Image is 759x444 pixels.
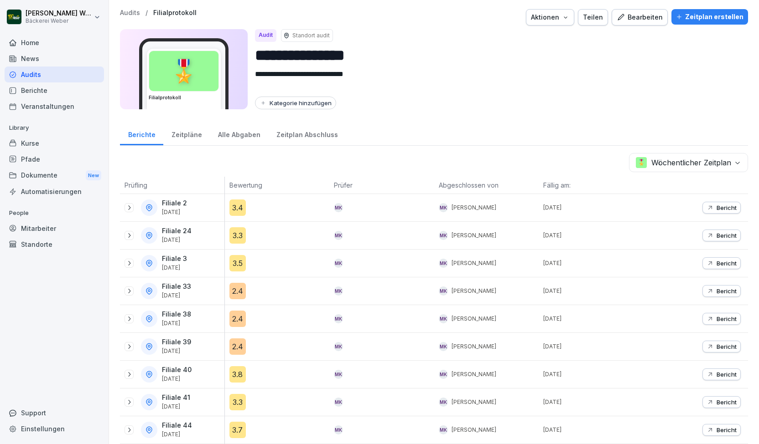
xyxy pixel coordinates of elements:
[26,18,92,24] p: Bäckerei Weber
[125,180,220,190] p: Prüfling
[329,177,434,194] th: Prüfer
[120,9,140,17] p: Audits
[120,122,163,145] a: Berichte
[717,315,737,322] p: Bericht
[162,265,187,271] p: [DATE]
[162,199,187,207] p: Filiale 2
[162,209,187,215] p: [DATE]
[543,231,644,240] p: [DATE]
[162,348,191,354] p: [DATE]
[153,9,197,17] p: Filialprotokoll
[334,314,343,323] div: MK
[162,376,192,382] p: [DATE]
[5,35,104,51] a: Home
[162,394,190,402] p: Filiale 41
[162,283,191,291] p: Filiale 33
[229,199,246,216] div: 3.4
[149,94,219,101] h3: Filialprotokoll
[717,204,737,211] p: Bericht
[229,255,246,271] div: 3.5
[292,31,330,40] p: Standort audit
[702,424,741,436] button: Bericht
[229,338,246,355] div: 2.4
[717,371,737,378] p: Bericht
[5,421,104,437] a: Einstellungen
[543,259,644,267] p: [DATE]
[334,398,343,407] div: MK
[439,370,448,379] div: MK
[268,122,346,145] div: Zeitplan Abschluss
[162,403,190,410] p: [DATE]
[439,231,448,240] div: MK
[229,311,246,327] div: 2.4
[452,287,496,295] p: [PERSON_NAME]
[162,366,192,374] p: Filiale 40
[439,425,448,434] div: MK
[5,236,104,252] div: Standorte
[5,206,104,220] p: People
[439,342,448,351] div: MK
[5,167,104,184] div: Dokumente
[334,203,343,212] div: MK
[334,342,343,351] div: MK
[334,231,343,240] div: MK
[26,10,92,17] p: [PERSON_NAME] Weber
[163,122,210,145] a: Zeitpläne
[543,315,644,323] p: [DATE]
[717,398,737,406] p: Bericht
[210,122,268,145] a: Alle Abgaben
[5,405,104,421] div: Support
[229,283,246,299] div: 2.4
[5,98,104,114] a: Veranstaltungen
[5,220,104,236] div: Mitarbeiter
[452,231,496,240] p: [PERSON_NAME]
[229,180,325,190] p: Bewertung
[162,422,192,429] p: Filiale 44
[717,232,737,239] p: Bericht
[5,66,104,82] a: Audits
[439,398,448,407] div: MK
[452,370,496,378] p: [PERSON_NAME]
[702,396,741,408] button: Bericht
[452,398,496,406] p: [PERSON_NAME]
[255,97,336,109] button: Kategorie hinzufügen
[149,51,218,91] div: 🎖️
[702,285,741,297] button: Bericht
[702,202,741,214] button: Bericht
[5,121,104,135] p: Library
[334,259,343,268] div: MK
[162,227,192,235] p: Filiale 24
[5,51,104,66] a: News
[543,204,644,212] p: [DATE]
[612,9,668,26] button: Bearbeiten
[5,82,104,98] a: Berichte
[717,343,737,350] p: Bericht
[583,12,603,22] div: Teilen
[671,9,748,25] button: Zeitplan erstellen
[5,184,104,199] a: Automatisierungen
[5,151,104,167] a: Pfade
[229,422,246,438] div: 3.7
[439,203,448,212] div: MK
[526,9,574,26] button: Aktionen
[543,398,644,406] p: [DATE]
[260,99,332,107] div: Kategorie hinzufügen
[229,227,246,244] div: 3.3
[439,286,448,296] div: MK
[334,286,343,296] div: MK
[162,320,191,327] p: [DATE]
[255,29,276,42] div: Audit
[5,135,104,151] a: Kurse
[539,177,644,194] th: Fällig am:
[162,237,192,243] p: [DATE]
[452,259,496,267] p: [PERSON_NAME]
